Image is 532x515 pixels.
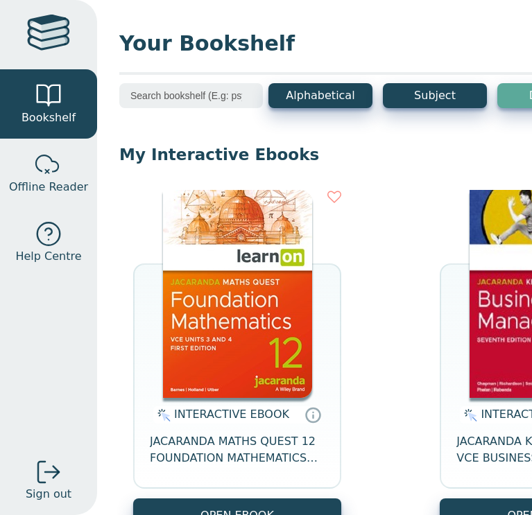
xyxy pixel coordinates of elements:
[163,190,312,398] img: 3932cab1-5899-4890-9632-77689d0a7ab8.jpg
[153,407,171,424] img: interactive.svg
[150,433,325,466] span: JACARANDA MATHS QUEST 12 FOUNDATION MATHEMATICS VCE UNITS 3&4 2E LEARNON
[119,83,263,108] input: Search bookshelf (E.g: psychology)
[383,83,487,108] button: Subject
[22,110,76,126] span: Bookshelf
[304,406,321,423] a: Interactive eBooks are accessed online via the publisher’s portal. They contain interactive resou...
[268,83,372,108] button: Alphabetical
[460,407,477,424] img: interactive.svg
[9,179,88,195] span: Offline Reader
[15,248,81,265] span: Help Centre
[174,408,289,421] span: INTERACTIVE EBOOK
[26,486,71,503] span: Sign out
